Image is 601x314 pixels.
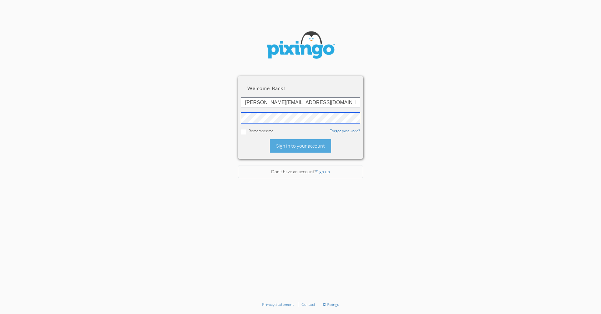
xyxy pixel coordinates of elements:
a: Privacy Statement [262,302,294,307]
a: © Pixingo [323,302,339,307]
a: Forgot password? [330,128,360,133]
div: Remember me [241,128,360,134]
a: Sign up [316,169,330,174]
img: pixingo logo [263,28,338,63]
div: Sign in to your account [270,139,331,153]
a: Contact [301,302,316,307]
h2: Welcome back! [247,85,354,91]
div: Don't have an account? [238,165,363,179]
input: ID or Email [241,97,360,108]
